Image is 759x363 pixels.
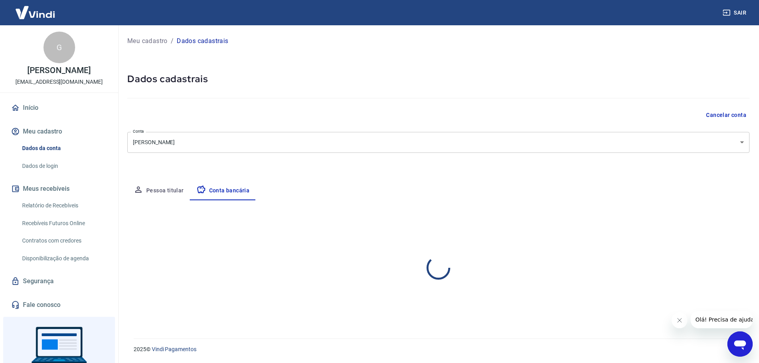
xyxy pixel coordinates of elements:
a: Disponibilização de agenda [19,250,109,267]
p: [EMAIL_ADDRESS][DOMAIN_NAME] [15,78,103,86]
a: Relatório de Recebíveis [19,197,109,214]
p: 2025 © [134,345,740,354]
span: Olá! Precisa de ajuda? [5,6,66,12]
a: Segurança [9,273,109,290]
a: Recebíveis Futuros Online [19,215,109,231]
button: Sair [721,6,750,20]
a: Contratos com credores [19,233,109,249]
div: G [43,32,75,63]
p: Dados cadastrais [177,36,228,46]
a: Dados da conta [19,140,109,156]
img: Vindi [9,0,61,24]
a: Dados de login [19,158,109,174]
label: Conta [133,128,144,134]
a: Meu cadastro [127,36,168,46]
button: Meus recebíveis [9,180,109,197]
a: Início [9,99,109,117]
button: Cancelar conta [703,108,750,122]
button: Pessoa titular [127,181,190,200]
div: [PERSON_NAME] [127,132,750,153]
h5: Dados cadastrais [127,73,750,85]
button: Conta bancária [190,181,256,200]
iframe: Mensagem da empresa [691,311,753,328]
p: [PERSON_NAME] [27,66,91,75]
p: / [171,36,174,46]
iframe: Fechar mensagem [672,312,687,328]
a: Vindi Pagamentos [152,346,196,352]
iframe: Botão para abrir a janela de mensagens [727,331,753,357]
button: Meu cadastro [9,123,109,140]
a: Fale conosco [9,296,109,314]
